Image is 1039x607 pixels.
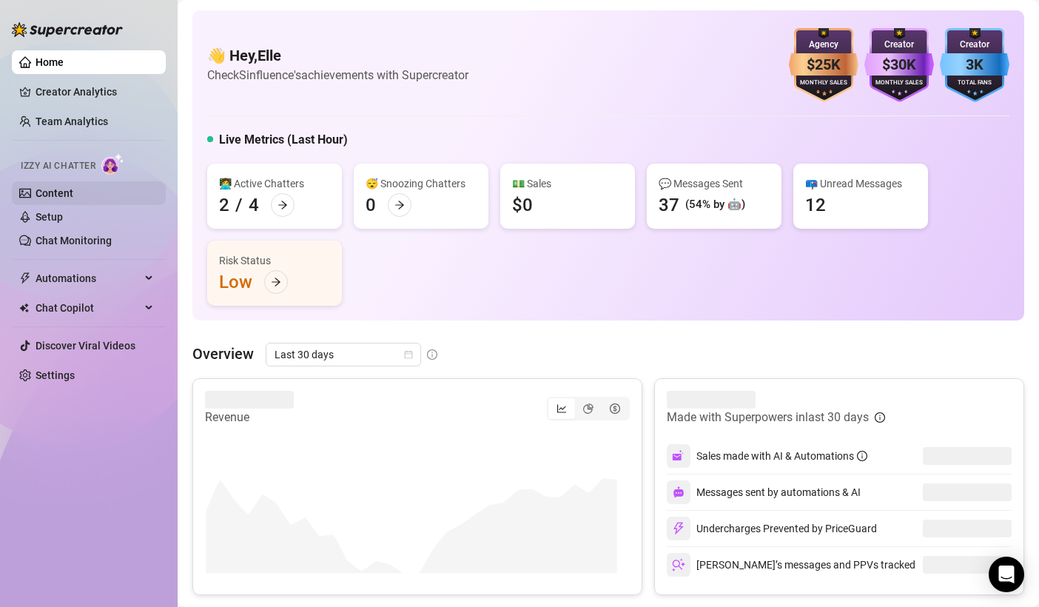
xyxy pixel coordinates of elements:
div: 2 [219,193,229,217]
span: arrow-right [394,200,405,210]
div: segmented control [547,397,630,420]
span: info-circle [427,349,437,360]
img: AI Chatter [101,153,124,175]
article: Check Sinfluence's achievements with Supercreator [207,66,468,84]
img: blue-badge-DgoSNQY1.svg [940,28,1009,102]
div: $0 [512,193,533,217]
span: calendar [404,350,413,359]
article: Overview [192,343,254,365]
span: Automations [36,266,141,290]
span: info-circle [875,412,885,423]
div: Undercharges Prevented by PriceGuard [667,517,877,540]
a: Discover Viral Videos [36,340,135,352]
span: dollar-circle [610,403,620,414]
div: 0 [366,193,376,217]
h4: 👋 Hey, Elle [207,45,468,66]
a: Content [36,187,73,199]
a: Setup [36,211,63,223]
span: Last 30 days [275,343,412,366]
div: 12 [805,193,826,217]
div: Monthly Sales [864,78,934,88]
img: bronze-badge-qSZam9Wu.svg [789,28,858,102]
div: 37 [659,193,679,217]
div: 3K [940,53,1009,76]
div: $25K [789,53,858,76]
a: Creator Analytics [36,80,154,104]
span: info-circle [857,451,867,461]
span: arrow-right [271,277,281,287]
div: (54% by 🤖) [685,196,745,214]
div: $30K [864,53,934,76]
div: Monthly Sales [789,78,858,88]
div: Total Fans [940,78,1009,88]
div: Agency [789,38,858,52]
img: svg%3e [672,522,685,535]
div: 📪 Unread Messages [805,175,916,192]
img: svg%3e [672,449,685,463]
article: Made with Superpowers in last 30 days [667,409,869,426]
span: Izzy AI Chatter [21,159,95,173]
span: thunderbolt [19,272,31,284]
a: Team Analytics [36,115,108,127]
span: Chat Copilot [36,296,141,320]
div: Risk Status [219,252,330,269]
div: Messages sent by automations & AI [667,480,861,504]
div: Open Intercom Messenger [989,557,1024,592]
span: arrow-right [278,200,288,210]
img: Chat Copilot [19,303,29,313]
a: Home [36,56,64,68]
div: Sales made with AI & Automations [696,448,867,464]
img: svg%3e [672,558,685,571]
div: Creator [864,38,934,52]
img: svg%3e [673,486,685,498]
img: purple-badge-B9DA21FR.svg [864,28,934,102]
div: 👩‍💻 Active Chatters [219,175,330,192]
div: [PERSON_NAME]’s messages and PPVs tracked [667,553,915,577]
a: Settings [36,369,75,381]
div: Creator [940,38,1009,52]
h5: Live Metrics (Last Hour) [219,131,348,149]
a: Chat Monitoring [36,235,112,247]
div: 😴 Snoozing Chatters [366,175,477,192]
div: 💬 Messages Sent [659,175,770,192]
img: logo-BBDzfeDw.svg [12,22,123,37]
span: line-chart [557,403,567,414]
div: 💵 Sales [512,175,623,192]
article: Revenue [205,409,294,426]
span: pie-chart [583,403,594,414]
div: 4 [249,193,259,217]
